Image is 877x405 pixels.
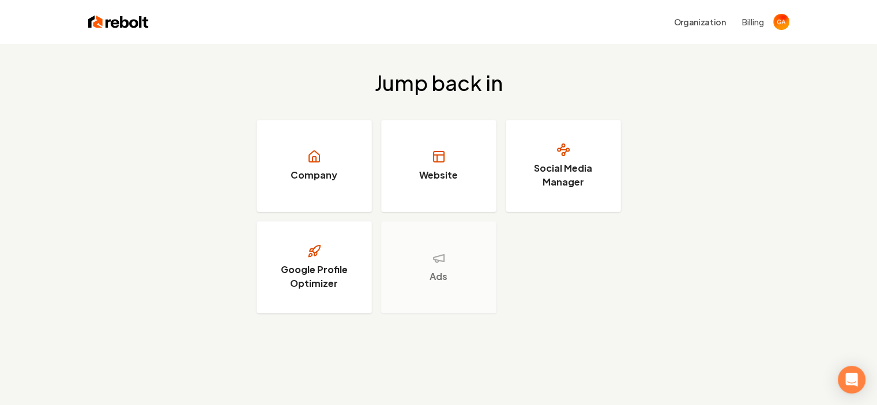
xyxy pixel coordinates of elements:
[773,14,789,30] img: Gonzalo Arcidiacono
[88,14,149,30] img: Rebolt Logo
[430,270,447,283] h3: Ads
[419,168,458,182] h3: Website
[773,14,789,30] button: Open user button
[742,16,764,28] button: Billing
[667,12,733,32] button: Organization
[271,263,357,290] h3: Google Profile Optimizer
[375,71,503,94] h2: Jump back in
[257,120,372,212] a: Company
[520,161,607,189] h3: Social Media Manager
[506,120,621,212] a: Social Media Manager
[291,168,337,182] h3: Company
[257,221,372,313] a: Google Profile Optimizer
[838,366,865,393] div: Open Intercom Messenger
[381,120,496,212] a: Website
